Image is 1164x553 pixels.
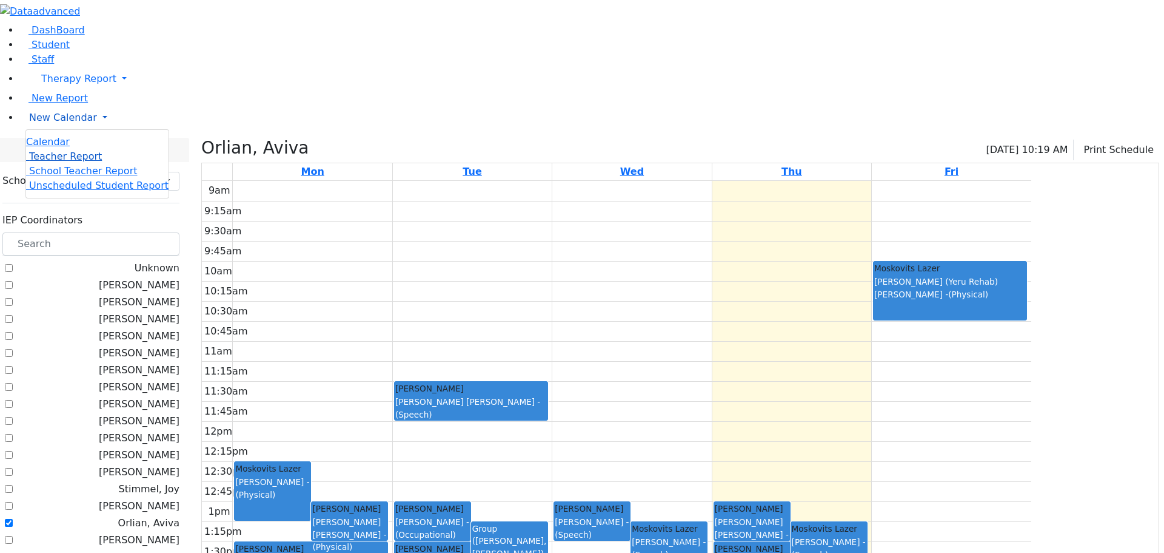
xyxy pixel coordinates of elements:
a: New Calendar [19,106,1164,130]
div: 9am [206,183,233,198]
div: 9:45am [202,244,244,259]
a: Teacher Report [26,151,102,162]
div: 10:15am [202,284,250,299]
div: 9:15am [202,204,244,219]
label: [PERSON_NAME] [99,448,179,463]
div: [PERSON_NAME] - [555,516,629,541]
div: [PERSON_NAME] [PERSON_NAME] - [715,516,789,553]
span: Student [32,39,70,50]
span: (Speech) [395,410,432,419]
a: Staff [19,53,54,65]
label: [PERSON_NAME] [99,397,179,412]
div: 11am [202,344,235,359]
div: [PERSON_NAME] [PERSON_NAME] - [312,516,387,553]
span: (Speech) [555,530,592,540]
label: [PERSON_NAME] [99,329,179,344]
div: 10:45am [202,324,250,339]
div: 11:15am [202,364,250,379]
a: September 24, 2025 [618,163,646,180]
label: Orlian, Aviva [118,516,179,531]
div: 9:30am [202,224,244,239]
div: Moskovits Lazer [792,523,866,535]
label: [PERSON_NAME] [99,278,179,293]
label: [PERSON_NAME] [99,312,179,327]
label: [PERSON_NAME] [99,295,179,310]
label: [PERSON_NAME] [99,431,179,446]
div: Moskovits Lazer [632,523,706,535]
div: [PERSON_NAME] [PERSON_NAME] - [395,396,547,421]
span: (Physical) [312,542,352,552]
label: [PERSON_NAME] [99,380,179,395]
input: Search [2,232,179,256]
div: [PERSON_NAME] [555,503,629,515]
div: [PERSON_NAME] [395,382,547,395]
span: Calendar [26,136,70,148]
a: DashBoard [19,24,85,36]
div: 12:45pm [202,484,250,499]
a: New Report [19,92,88,104]
span: School Teacher Report [29,165,137,177]
div: 10am [202,264,235,279]
a: School Teacher Report [26,165,137,177]
span: Unscheduled Student Report [29,180,169,191]
div: 11:30am [202,384,250,399]
div: Group [472,523,547,535]
div: [PERSON_NAME] [715,503,789,515]
label: [PERSON_NAME] [99,414,179,429]
div: 11:45am [202,404,250,419]
div: Moskovits Lazer [874,262,1026,274]
div: [PERSON_NAME] (Yeru Rehab) [PERSON_NAME] - [874,276,1026,300]
ul: Therapy Report [25,129,169,198]
div: 12:15pm [202,444,250,459]
div: [PERSON_NAME] [312,503,387,515]
a: September 23, 2025 [460,163,484,180]
label: School Years [2,174,63,188]
label: [PERSON_NAME] [99,533,179,548]
div: [PERSON_NAME] - [235,476,310,501]
label: [PERSON_NAME] [99,346,179,361]
div: [PERSON_NAME] [395,503,470,515]
span: New Calendar [29,112,97,123]
div: Moskovits Lazer [235,463,310,475]
div: [PERSON_NAME] - [395,516,470,541]
label: [PERSON_NAME] [99,363,179,378]
label: [PERSON_NAME] [99,499,179,514]
span: (Physical) [235,490,275,500]
a: Unscheduled Student Report [26,180,169,191]
div: 12pm [202,424,235,439]
h3: Orlian, Aviva [201,138,309,158]
label: Unknown [135,261,179,276]
span: DashBoard [32,24,85,36]
div: 1pm [206,504,233,519]
a: September 26, 2025 [942,163,961,180]
span: Teacher Report [29,151,102,162]
label: Stimmel, Joy [119,482,179,497]
a: September 25, 2025 [779,163,804,180]
div: 12:30pm [202,464,250,479]
div: 1:15pm [202,524,244,539]
a: Therapy Report [19,67,1164,91]
a: Calendar [26,135,70,149]
span: (Occupational) [395,530,456,540]
a: Student [19,39,70,50]
span: (Physical) [948,290,988,299]
span: New Report [32,92,88,104]
a: September 22, 2025 [299,163,327,180]
label: IEP Coordinators [2,213,82,228]
span: Staff [32,53,54,65]
span: Therapy Report [41,73,116,84]
div: 10:30am [202,304,250,319]
label: [PERSON_NAME] [99,465,179,480]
